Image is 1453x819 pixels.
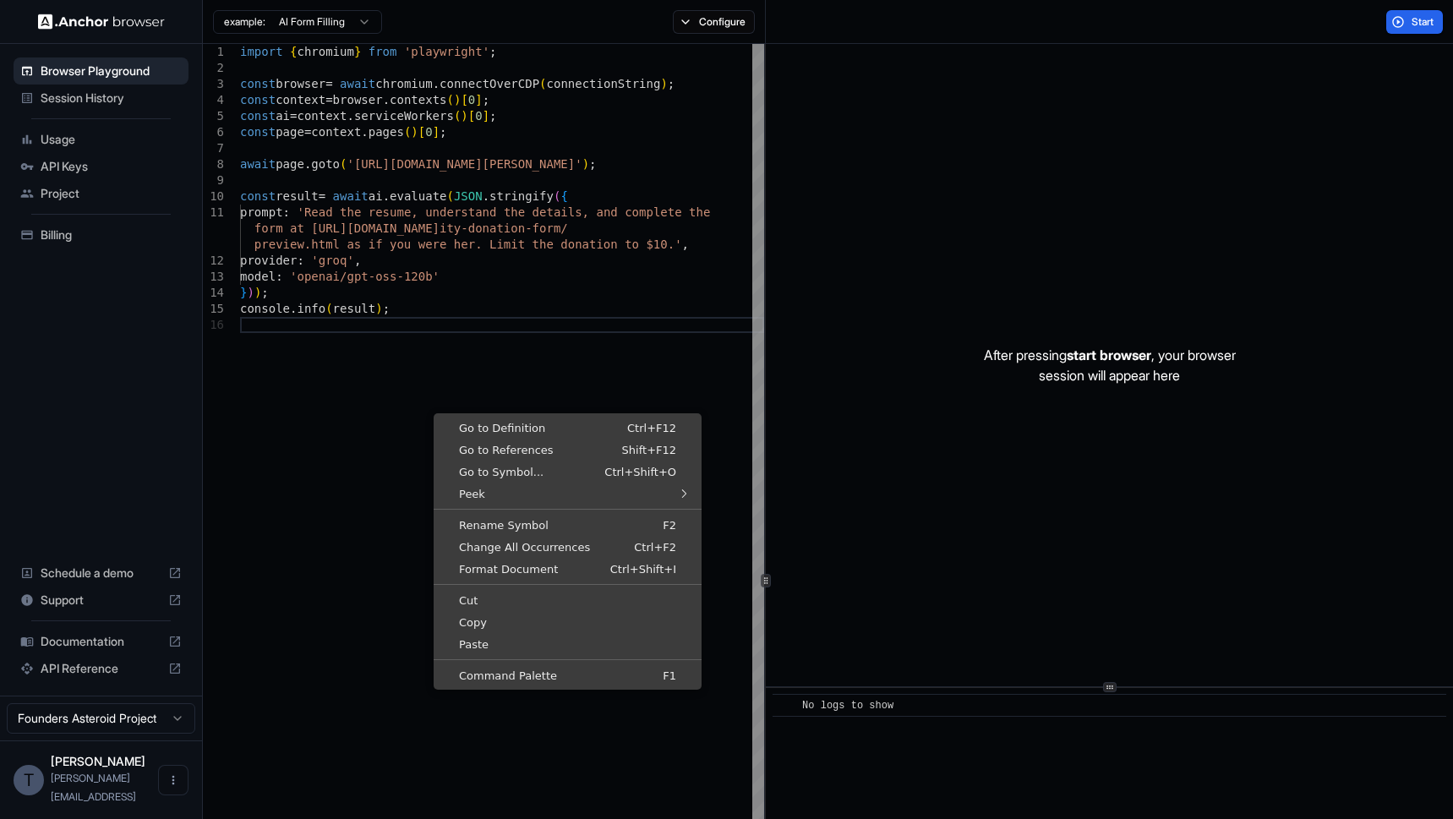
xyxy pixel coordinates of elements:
div: 8 [203,156,224,172]
span: API Keys [41,158,182,175]
span: context [297,109,347,123]
span: JSON [454,189,483,203]
span: ( [340,157,347,171]
span: . [290,302,297,315]
span: ai [369,189,383,203]
span: connectionString [547,77,661,90]
span: 'playwright' [404,45,489,58]
span: Billing [41,227,182,243]
span: pages [369,125,404,139]
span: 'groq' [311,254,354,267]
span: ] [475,93,482,106]
span: const [240,93,276,106]
span: . [483,189,489,203]
span: prompt [240,205,283,219]
span: ; [489,45,496,58]
p: After pressing , your browser session will appear here [984,345,1236,385]
span: const [240,125,276,139]
span: from [369,45,397,58]
div: 3 [203,76,224,92]
span: example: [224,15,265,29]
span: : [276,270,282,283]
span: info [297,302,325,315]
span: . [383,189,390,203]
span: ) [254,286,261,299]
span: contexts [390,93,446,106]
span: No logs to show [802,700,893,712]
span: ( [539,77,546,90]
span: ) [247,286,254,299]
span: model [240,270,276,283]
div: Billing [14,221,188,248]
span: = [319,189,325,203]
div: 1 [203,44,224,60]
span: Tom Diacono [51,754,145,768]
span: Support [41,592,161,609]
span: ( [404,125,411,139]
div: 15 [203,301,224,317]
span: ( [554,189,560,203]
span: [ [468,109,475,123]
span: { [560,189,567,203]
span: API Reference [41,660,161,677]
span: , [682,238,689,251]
span: result [276,189,319,203]
span: ; [589,157,596,171]
img: Anchor Logo [38,14,165,30]
span: ai [276,109,290,123]
button: Start [1386,10,1443,34]
div: Project [14,180,188,207]
div: Usage [14,126,188,153]
div: 7 [203,140,224,156]
span: ; [383,302,390,315]
span: Browser Playground [41,63,182,79]
span: preview.html as if you were her. Limit the donatio [254,238,610,251]
span: : [297,254,303,267]
div: 4 [203,92,224,108]
span: Start [1412,15,1435,29]
span: Usage [41,131,182,148]
span: goto [311,157,340,171]
span: connectOverCDP [440,77,539,90]
span: [ [461,93,467,106]
span: ) [461,109,467,123]
span: provider [240,254,297,267]
span: stringify [489,189,554,203]
span: const [240,109,276,123]
div: 6 [203,124,224,140]
div: Session History [14,85,188,112]
span: start browser [1067,347,1151,363]
span: ; [440,125,446,139]
button: Configure [673,10,755,34]
span: . [383,93,390,106]
div: 11 [203,205,224,221]
div: 2 [203,60,224,76]
div: Schedule a demo [14,560,188,587]
span: n to $10.' [610,238,681,251]
span: chromium [297,45,353,58]
span: ; [668,77,675,90]
span: page [276,125,304,139]
span: await [240,157,276,171]
span: ; [489,109,496,123]
button: Open menu [158,765,188,795]
span: await [340,77,375,90]
span: . [361,125,368,139]
span: ) [582,157,589,171]
span: 0 [425,125,432,139]
span: ity-donation-form/ [440,221,568,235]
div: Support [14,587,188,614]
span: = [304,125,311,139]
span: ) [454,93,461,106]
span: ( [454,109,461,123]
span: Documentation [41,633,161,650]
span: 0 [475,109,482,123]
span: serviceWorkers [354,109,454,123]
div: Documentation [14,628,188,655]
span: ( [447,189,454,203]
div: 9 [203,172,224,188]
span: '[URL][DOMAIN_NAME][PERSON_NAME]' [347,157,582,171]
span: . [304,157,311,171]
span: Schedule a demo [41,565,161,581]
span: . [433,77,440,90]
